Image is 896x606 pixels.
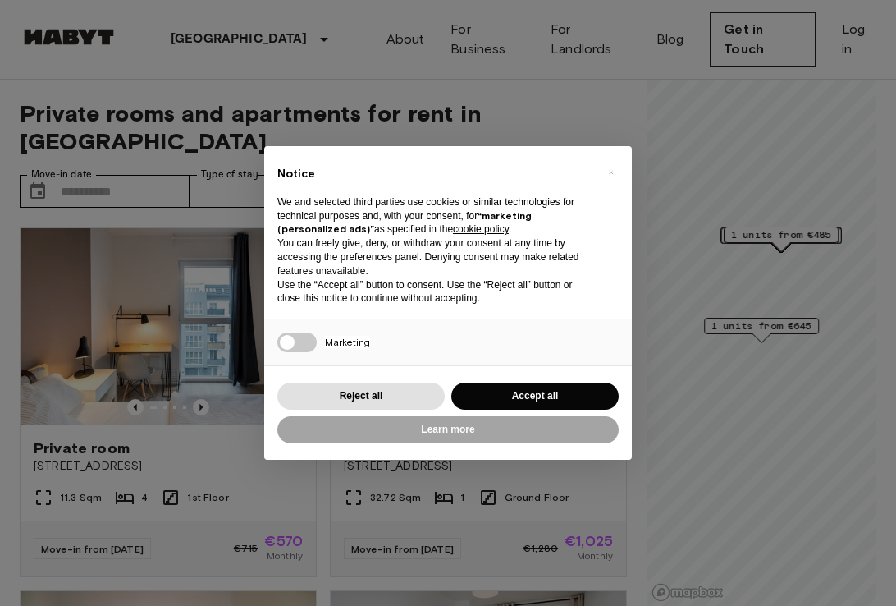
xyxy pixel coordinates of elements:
[277,209,532,236] strong: “marketing (personalized ads)”
[277,195,592,236] p: We and selected third parties use cookies or similar technologies for technical purposes and, wit...
[277,236,592,278] p: You can freely give, deny, or withdraw your consent at any time by accessing the preferences pane...
[453,223,509,235] a: cookie policy
[451,383,619,410] button: Accept all
[608,163,614,182] span: ×
[325,336,370,348] span: Marketing
[597,159,624,186] button: Close this notice
[277,166,592,182] h2: Notice
[277,278,592,306] p: Use the “Accept all” button to consent. Use the “Reject all” button or close this notice to conti...
[277,383,445,410] button: Reject all
[277,416,619,443] button: Learn more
